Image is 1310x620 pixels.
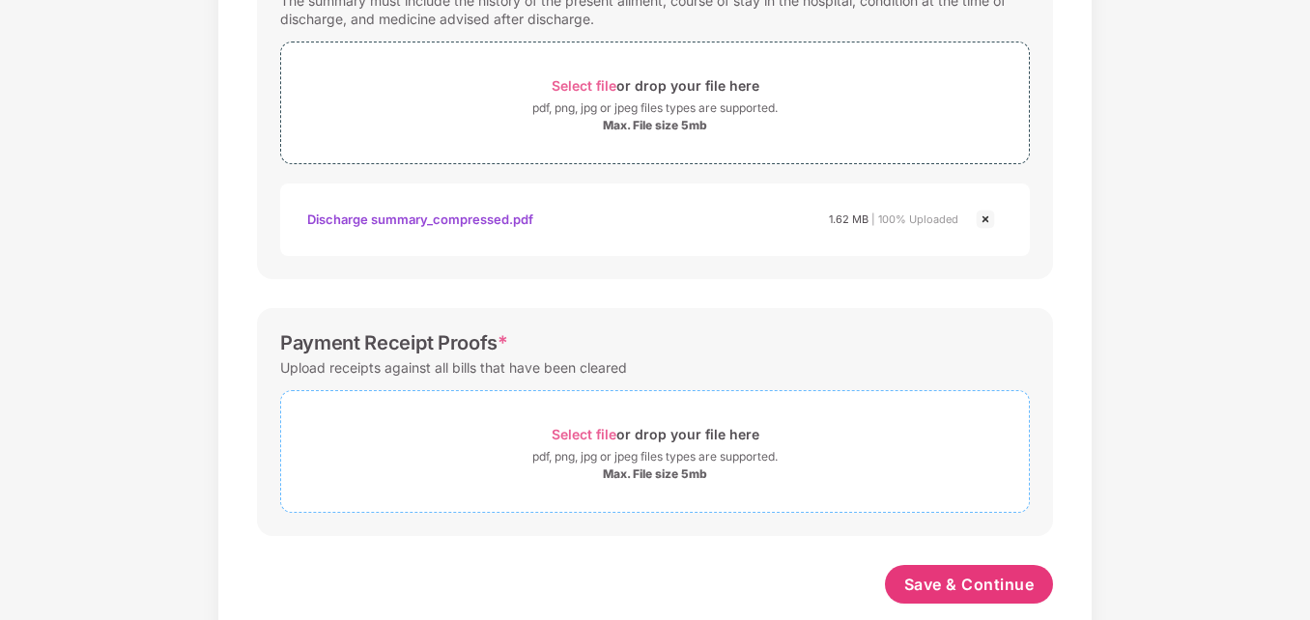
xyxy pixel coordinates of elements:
[974,208,997,231] img: svg+xml;base64,PHN2ZyBpZD0iQ3Jvc3MtMjR4MjQiIHhtbG5zPSJodHRwOi8vd3d3LnczLm9yZy8yMDAwL3N2ZyIgd2lkdG...
[829,212,869,226] span: 1.62 MB
[281,406,1029,497] span: Select fileor drop your file herepdf, png, jpg or jpeg files types are supported.Max. File size 5mb
[603,466,707,482] div: Max. File size 5mb
[603,118,707,133] div: Max. File size 5mb
[552,72,759,99] div: or drop your file here
[871,212,958,226] span: | 100% Uploaded
[552,421,759,447] div: or drop your file here
[532,99,778,118] div: pdf, png, jpg or jpeg files types are supported.
[280,331,508,354] div: Payment Receipt Proofs
[552,426,616,442] span: Select file
[552,77,616,94] span: Select file
[885,565,1054,604] button: Save & Continue
[307,203,533,236] div: Discharge summary_compressed.pdf
[532,447,778,466] div: pdf, png, jpg or jpeg files types are supported.
[280,354,627,380] div: Upload receipts against all bills that have been cleared
[904,574,1035,595] span: Save & Continue
[281,57,1029,149] span: Select fileor drop your file herepdf, png, jpg or jpeg files types are supported.Max. File size 5mb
